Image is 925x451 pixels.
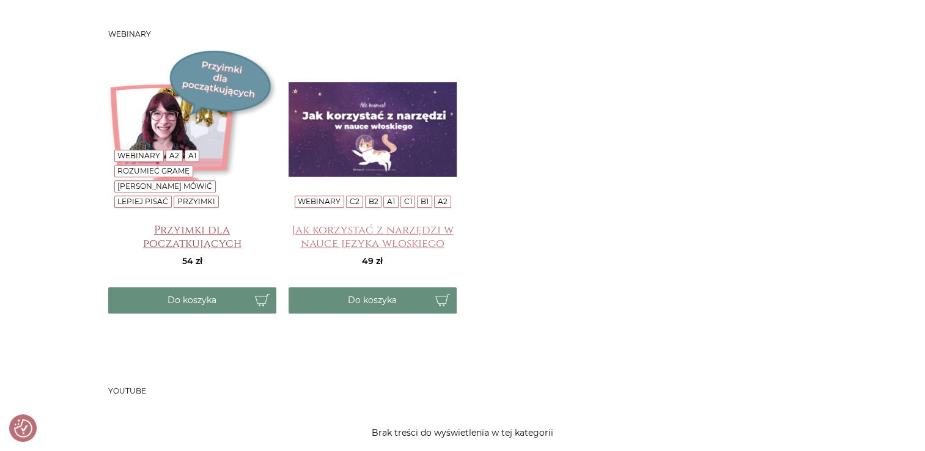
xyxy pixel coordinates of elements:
[182,255,202,266] span: 54
[14,419,32,438] button: Preferencje co do zgód
[350,197,359,206] a: C2
[177,197,215,206] a: Przyimki
[362,255,383,266] span: 49
[117,166,190,175] a: Rozumieć gramę
[289,224,457,248] a: Jak korzystać z narzędzi w nauce języka włoskiego
[169,151,179,160] a: A2
[117,197,168,206] a: Lepiej pisać
[404,197,412,206] a: C1
[108,30,817,38] h3: Webinary
[188,151,196,160] a: A1
[298,197,341,206] a: Webinary
[108,425,817,441] p: Brak treści do wyświetlenia w tej kategorii
[438,197,448,206] a: A2
[117,182,212,191] a: [PERSON_NAME] mówić
[108,387,817,395] h3: Youtube
[387,197,395,206] a: A1
[108,224,276,248] a: Przyimki dla początkujących
[108,287,276,313] button: Do koszyka
[421,197,429,206] a: B1
[14,419,32,438] img: Revisit consent button
[117,151,160,160] a: Webinary
[368,197,378,206] a: B2
[289,287,457,313] button: Do koszyka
